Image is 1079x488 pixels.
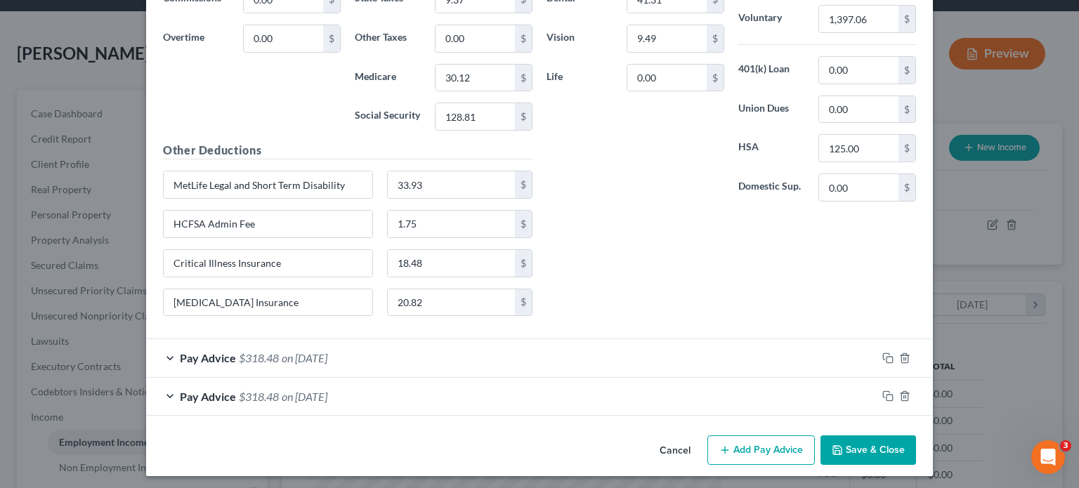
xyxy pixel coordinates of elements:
input: 0.00 [388,211,516,237]
div: $ [898,174,915,201]
label: Domestic Sup. [731,173,811,202]
span: Pay Advice [180,351,236,364]
input: Specify... [164,289,372,316]
button: Cancel [648,437,702,465]
input: 0.00 [819,135,898,161]
label: Social Security [348,103,428,131]
label: Life [539,64,620,92]
button: Add Pay Advice [707,435,815,465]
div: $ [707,25,724,52]
div: $ [515,65,532,91]
span: on [DATE] [282,390,327,403]
div: $ [515,211,532,237]
input: 0.00 [819,57,898,84]
input: 0.00 [388,289,516,316]
span: 3 [1060,440,1071,451]
input: 0.00 [819,6,898,32]
label: Other Taxes [348,25,428,53]
span: $318.48 [239,351,279,364]
input: 0.00 [436,103,515,130]
input: 0.00 [436,25,515,52]
input: 0.00 [436,65,515,91]
button: Save & Close [820,435,916,465]
label: Medicare [348,64,428,92]
label: Union Dues [731,95,811,124]
input: Specify... [164,250,372,277]
input: Specify... [164,171,372,198]
input: 0.00 [244,25,323,52]
span: on [DATE] [282,351,327,364]
label: Overtime [156,25,236,53]
div: $ [898,135,915,161]
div: $ [323,25,340,52]
label: Voluntary [731,5,811,33]
div: $ [898,57,915,84]
input: Specify... [164,211,372,237]
div: $ [515,25,532,52]
div: $ [515,103,532,130]
input: 0.00 [627,25,707,52]
input: 0.00 [388,250,516,277]
div: $ [898,6,915,32]
div: $ [515,289,532,316]
input: 0.00 [627,65,707,91]
div: $ [707,65,724,91]
span: Pay Advice [180,390,236,403]
h5: Other Deductions [163,142,532,159]
span: $318.48 [239,390,279,403]
div: $ [515,171,532,198]
input: 0.00 [819,174,898,201]
div: $ [898,96,915,123]
label: HSA [731,134,811,162]
div: $ [515,250,532,277]
label: Vision [539,25,620,53]
input: 0.00 [819,96,898,123]
label: 401(k) Loan [731,56,811,84]
iframe: Intercom live chat [1031,440,1065,474]
input: 0.00 [388,171,516,198]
